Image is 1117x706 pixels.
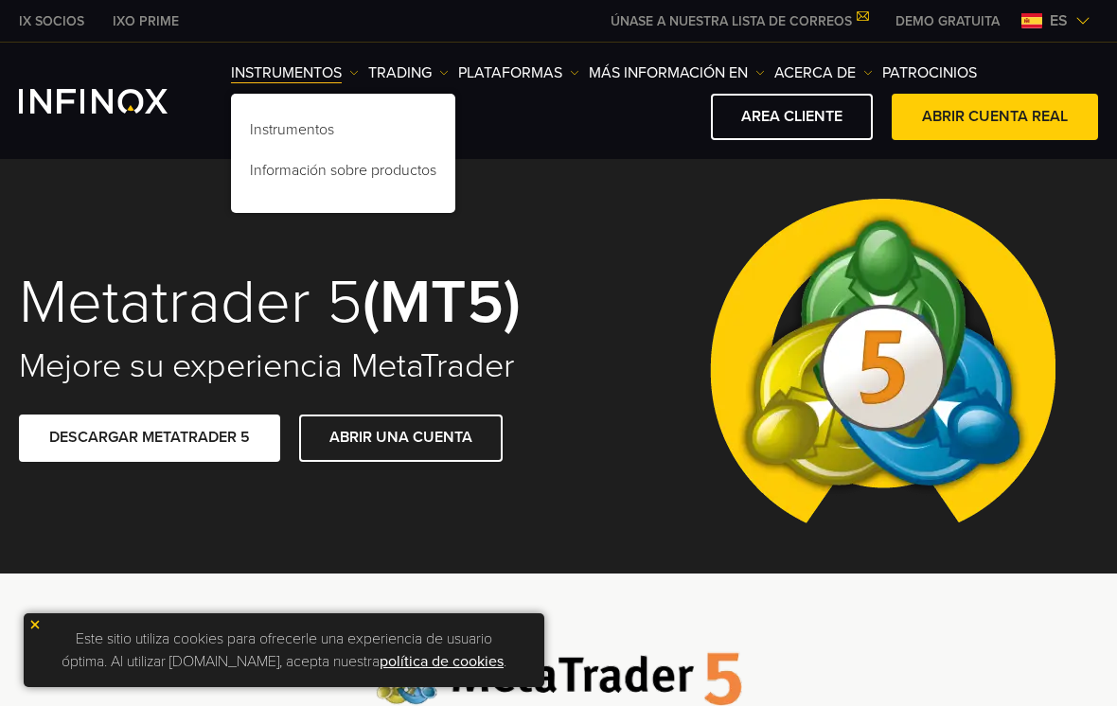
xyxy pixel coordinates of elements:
a: Instrumentos [231,113,455,153]
p: Este sitio utiliza cookies para ofrecerle una experiencia de usuario óptima. Al utilizar [DOMAIN_... [33,623,535,678]
a: PLATAFORMAS [458,62,579,84]
img: Meta Trader 5 logo [376,644,742,706]
a: INFINOX [5,11,98,31]
img: Meta Trader 5 [695,159,1071,574]
a: ABRIR UNA CUENTA [299,415,503,461]
a: Más información en [589,62,765,84]
h1: Metatrader 5 [19,271,537,335]
a: INFINOX [98,11,193,31]
a: Patrocinios [882,62,977,84]
a: Instrumentos [231,62,359,84]
strong: (MT5) [363,265,521,340]
a: INFINOX MENU [881,11,1014,31]
span: es [1042,9,1075,32]
a: ÚNASE A NUESTRA LISTA DE CORREOS [596,13,881,29]
a: AREA CLIENTE [711,94,873,140]
img: yellow close icon [28,618,42,631]
a: DESCARGAR METATRADER 5 [19,415,280,461]
a: ABRIR CUENTA REAL [892,94,1098,140]
h2: Mejore su experiencia MetaTrader [19,345,537,387]
a: política de cookies [380,652,504,671]
a: INFINOX Logo [19,89,212,114]
a: Información sobre productos [231,153,455,194]
a: ACERCA DE [774,62,873,84]
a: TRADING [368,62,449,84]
